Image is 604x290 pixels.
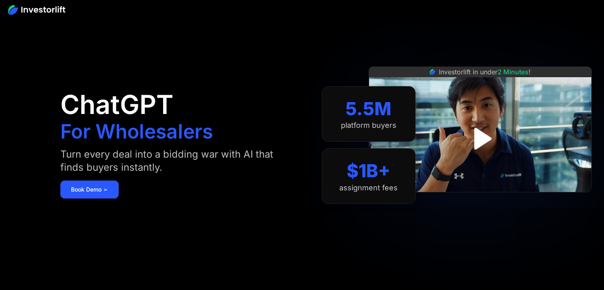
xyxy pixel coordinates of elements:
[419,196,541,206] iframe: Customer reviews powered by Trustpilot
[345,98,392,120] div: 5.5M
[60,122,213,141] h1: For Wholesalers
[60,148,277,174] div: Turn every deal into a bidding war with AI that finds buyers instantly.
[60,91,173,118] h1: ChatGPT
[498,68,529,76] span: 2 Minutes
[439,67,531,77] div: Investorlift in under !
[462,120,498,157] a: open lightbox
[341,121,396,130] div: platform buyers
[347,160,390,182] div: $1B+
[60,181,119,199] a: Book Demo ➢
[339,183,398,192] div: assignment fees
